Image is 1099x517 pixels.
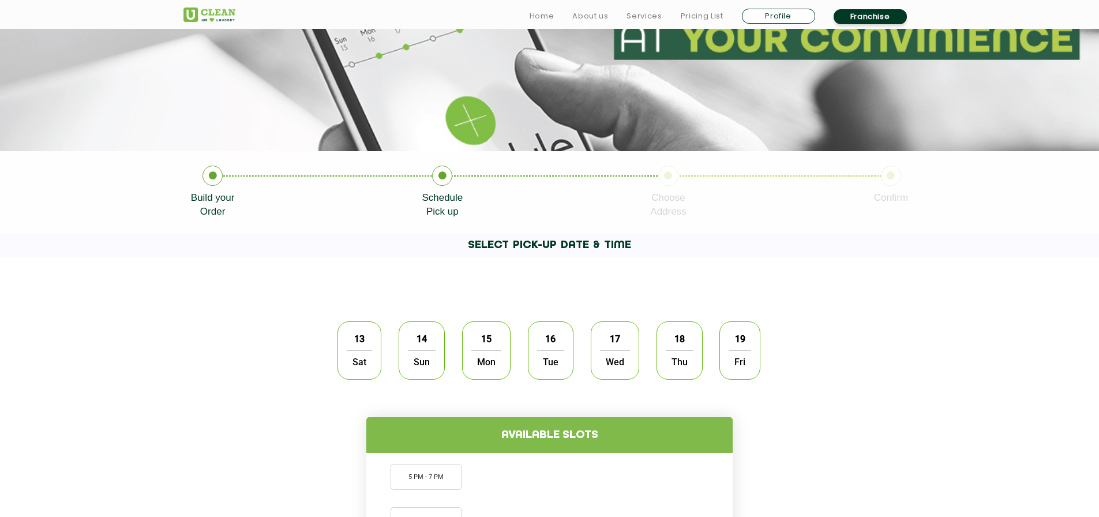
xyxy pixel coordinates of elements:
[348,328,370,350] span: 13
[366,417,733,453] h4: Available slots
[572,9,608,23] a: About us
[110,233,989,257] h1: SELECT PICK-UP DATE & TIME
[874,191,909,205] p: Confirm
[191,191,235,219] p: Build your Order
[600,350,630,373] span: Wed
[183,8,235,22] img: UClean Laundry and Dry Cleaning
[530,9,554,23] a: Home
[347,350,372,373] span: Sat
[681,9,723,23] a: Pricing List
[422,191,463,219] p: Schedule Pick up
[411,328,433,350] span: 14
[666,350,693,373] span: Thu
[834,9,907,24] a: Franchise
[729,328,751,350] span: 19
[408,350,436,373] span: Sun
[537,350,564,373] span: Tue
[604,328,626,350] span: 17
[650,191,686,219] p: Choose Address
[729,350,751,373] span: Fri
[391,464,462,490] li: 5 PM - 7 PM
[539,328,561,350] span: 16
[669,328,691,350] span: 18
[627,9,662,23] a: Services
[475,328,497,350] span: 15
[471,350,501,373] span: Mon
[742,9,815,24] a: Profile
